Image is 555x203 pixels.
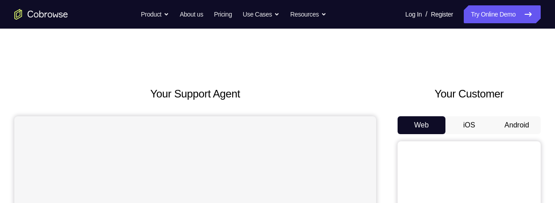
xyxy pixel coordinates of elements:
[405,5,422,23] a: Log In
[493,116,541,134] button: Android
[141,5,169,23] button: Product
[425,9,427,20] span: /
[398,116,445,134] button: Web
[214,5,232,23] a: Pricing
[290,5,326,23] button: Resources
[243,5,280,23] button: Use Cases
[14,86,376,102] h2: Your Support Agent
[14,9,68,20] a: Go to the home page
[431,5,453,23] a: Register
[464,5,541,23] a: Try Online Demo
[398,86,541,102] h2: Your Customer
[445,116,493,134] button: iOS
[180,5,203,23] a: About us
